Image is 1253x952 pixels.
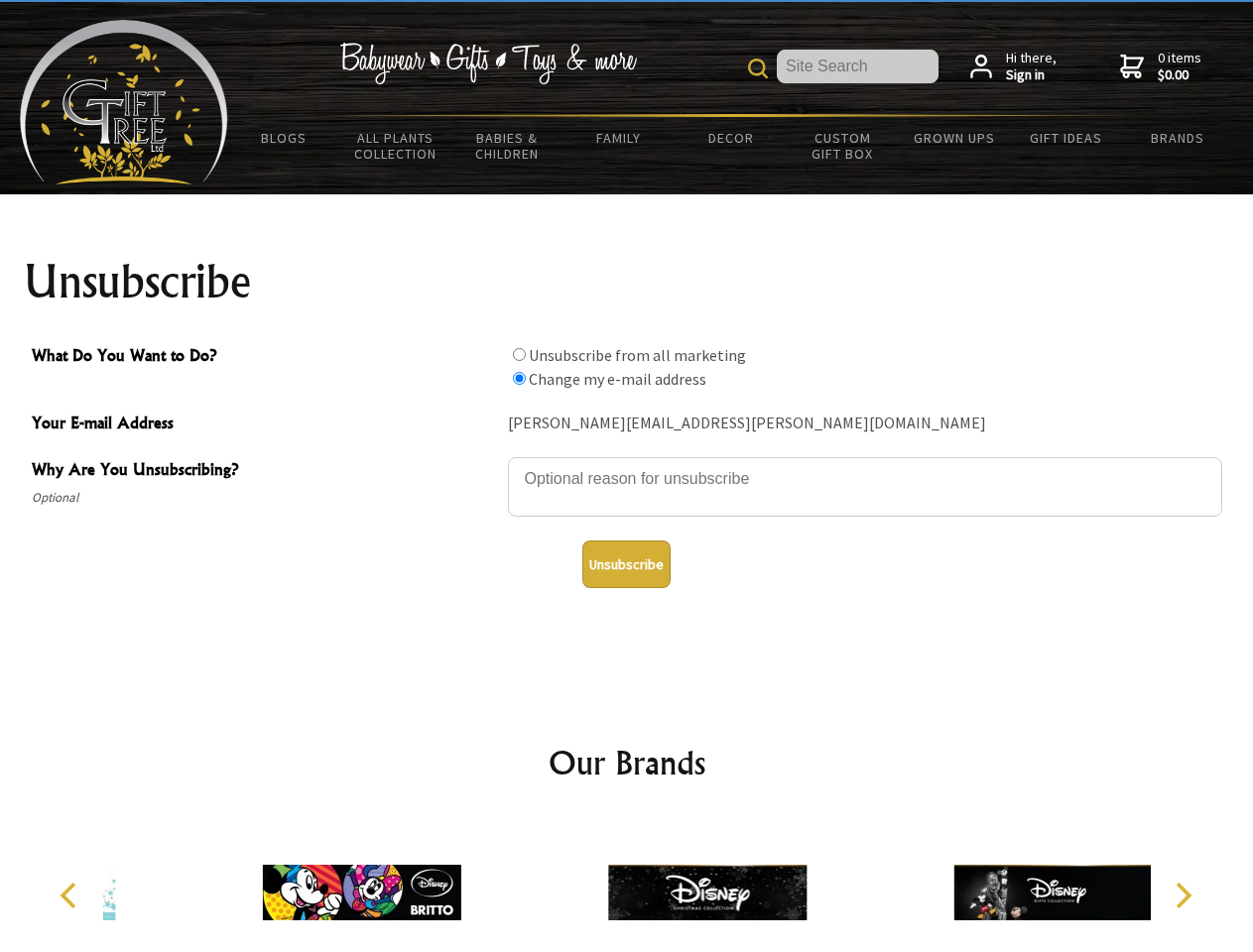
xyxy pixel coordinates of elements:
[1006,50,1057,84] span: Hi there,
[748,59,768,78] img: product search
[787,117,899,175] a: Custom Gift Box
[32,486,498,510] span: Optional
[228,117,340,159] a: BLOGS
[777,50,939,83] input: Site Search
[513,372,526,385] input: What Do You Want to Do?
[675,117,787,159] a: Decor
[1158,66,1201,84] strong: $0.00
[339,43,637,84] img: Babywear - Gifts - Toys & more
[32,411,498,439] span: Your E-mail Address
[898,117,1010,159] a: Grown Ups
[451,117,564,175] a: Babies & Children
[32,457,498,486] span: Why Are You Unsubscribing?
[508,457,1222,517] textarea: Why Are You Unsubscribing?
[529,345,746,365] label: Unsubscribe from all marketing
[24,258,1230,305] h1: Unsubscribe
[513,348,526,361] input: What Do You Want to Do?
[20,20,228,184] img: Babyware - Gifts - Toys and more...
[1010,117,1122,159] a: Gift Ideas
[340,117,452,175] a: All Plants Collection
[1120,50,1201,84] a: 0 items$0.00
[32,343,498,372] span: What Do You Want to Do?
[40,739,1214,786] h2: Our Brands
[564,117,676,159] a: Family
[1006,66,1057,84] strong: Sign in
[582,540,671,588] button: Unsubscribe
[1161,874,1204,917] button: Next
[970,50,1057,84] a: Hi there,Sign in
[50,874,93,917] button: Previous
[1158,49,1201,84] span: 0 items
[1122,117,1234,159] a: Brands
[529,369,706,389] label: Change my e-mail address
[508,409,1222,439] div: [PERSON_NAME][EMAIL_ADDRESS][PERSON_NAME][DOMAIN_NAME]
